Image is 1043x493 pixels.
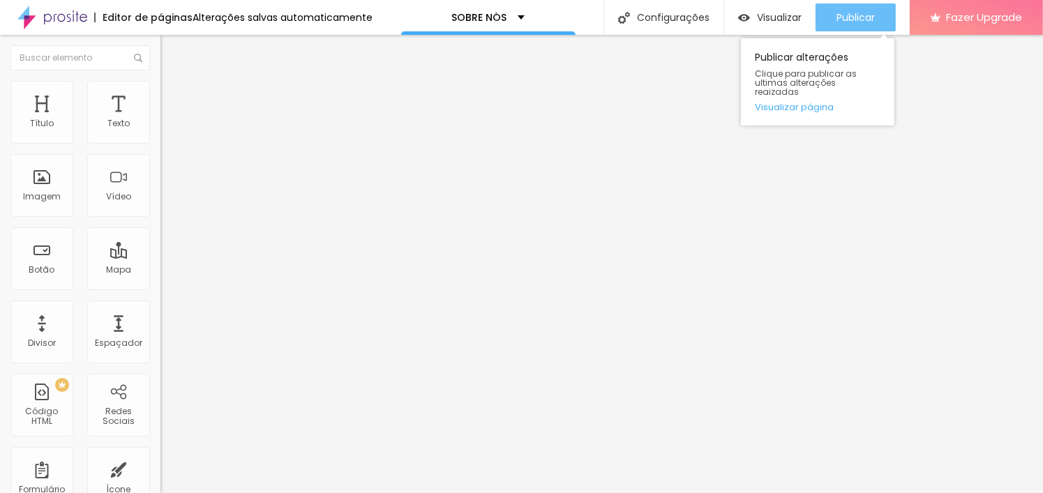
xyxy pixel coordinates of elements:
[757,12,802,23] span: Visualizar
[94,13,193,22] div: Editor de páginas
[741,38,894,126] div: Publicar alterações
[452,13,507,22] p: SOBRE NÓS
[160,35,1043,493] iframe: Editor
[10,45,150,70] input: Buscar elemento
[946,11,1022,23] span: Fazer Upgrade
[107,119,130,128] div: Texto
[14,407,69,427] div: Código HTML
[755,103,880,112] a: Visualizar página
[28,338,56,348] div: Divisor
[724,3,816,31] button: Visualizar
[193,13,373,22] div: Alterações salvas automaticamente
[106,192,131,202] div: Vídeo
[95,338,142,348] div: Espaçador
[91,407,146,427] div: Redes Sociais
[29,265,55,275] div: Botão
[30,119,54,128] div: Título
[23,192,61,202] div: Imagem
[816,3,896,31] button: Publicar
[106,265,131,275] div: Mapa
[738,12,750,24] img: view-1.svg
[618,12,630,24] img: Icone
[134,54,142,62] img: Icone
[755,69,880,97] span: Clique para publicar as ultimas alterações reaizadas
[836,12,875,23] span: Publicar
